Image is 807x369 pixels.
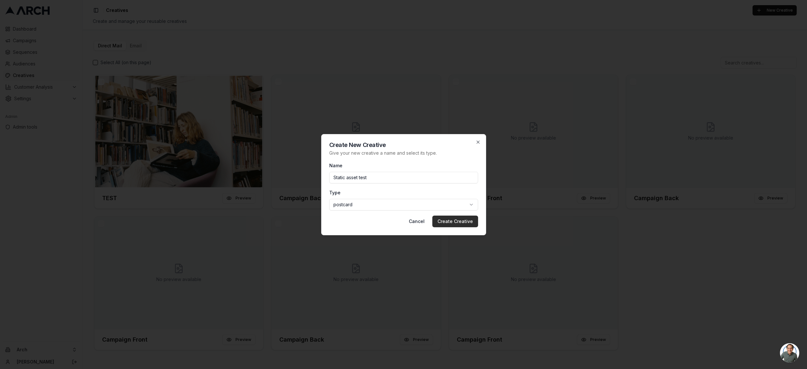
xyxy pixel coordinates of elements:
[329,163,342,168] label: Name
[329,190,341,195] label: Type
[329,150,478,156] p: Give your new creative a name and select its type.
[404,216,430,227] button: Cancel
[432,216,478,227] button: Create Creative
[329,142,478,148] h2: Create New Creative
[329,172,478,183] input: E.g. 'Welcome Postcard Q3'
